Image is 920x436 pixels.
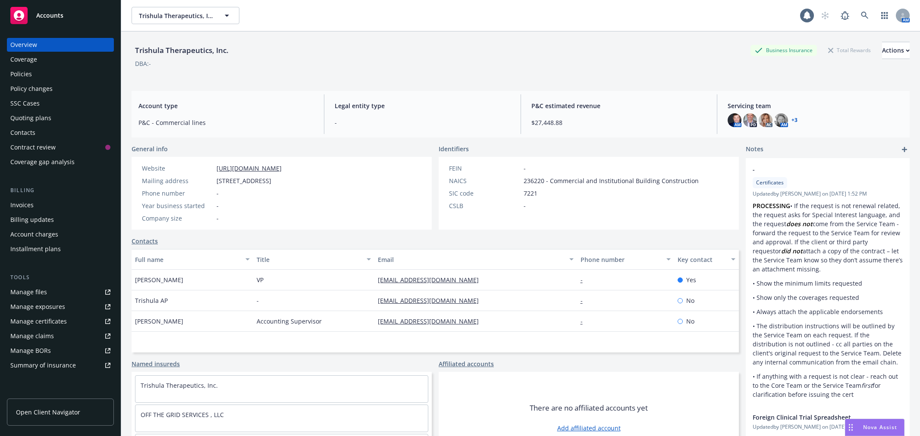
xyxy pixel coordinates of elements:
[845,419,904,436] button: Nova Assist
[674,249,739,270] button: Key contact
[7,97,114,110] a: SSC Cases
[7,186,114,195] div: Billing
[257,255,362,264] div: Title
[253,249,375,270] button: Title
[335,118,510,127] span: -
[686,275,696,284] span: Yes
[756,179,784,187] span: Certificates
[142,189,213,198] div: Phone number
[132,45,232,56] div: Trishula Therapeutics, Inc.
[524,189,537,198] span: 7221
[7,242,114,256] a: Installment plans
[7,82,114,96] a: Policy changes
[7,38,114,52] a: Overview
[257,296,259,305] span: -
[10,344,51,358] div: Manage BORs
[10,329,54,343] div: Manage claims
[142,176,213,185] div: Mailing address
[132,7,239,24] button: Trishula Therapeutics, Inc.
[7,329,114,343] a: Manage claims
[531,101,706,110] span: P&C estimated revenue
[7,140,114,154] a: Contract review
[7,155,114,169] a: Coverage gap analysis
[138,118,314,127] span: P&C - Commercial lines
[378,317,486,325] a: [EMAIL_ADDRESS][DOMAIN_NAME]
[774,113,788,127] img: photo
[882,42,910,59] div: Actions
[753,423,903,431] span: Updated by [PERSON_NAME] on [DATE] 11:13 AM
[135,275,183,284] span: [PERSON_NAME]
[581,255,661,264] div: Phone number
[7,273,114,282] div: Tools
[10,111,51,125] div: Quoting plans
[753,201,903,274] p: • If the request is not renewal related, the request asks for Special Interest language, and the ...
[135,317,183,326] span: [PERSON_NAME]
[449,176,520,185] div: NAICS
[686,317,694,326] span: No
[581,276,590,284] a: -
[524,201,526,210] span: -
[142,201,213,210] div: Year business started
[524,176,699,185] span: 236220 - Commercial and Institutional Building Construction
[7,300,114,314] a: Manage exposures
[217,214,219,223] span: -
[36,12,63,19] span: Accounts
[750,45,817,56] div: Business Insurance
[16,408,80,417] span: Open Client Navigator
[824,45,875,56] div: Total Rewards
[753,293,903,302] p: • Show only the coverages requested
[132,144,168,153] span: General info
[678,255,726,264] div: Key contact
[10,126,35,140] div: Contacts
[10,53,37,66] div: Coverage
[816,7,834,24] a: Start snowing
[439,359,494,368] a: Affiliated accounts
[856,7,873,24] a: Search
[257,317,322,326] span: Accounting Supervisor
[577,249,674,270] button: Phone number
[10,285,47,299] div: Manage files
[728,113,741,127] img: photo
[10,242,61,256] div: Installment plans
[686,296,694,305] span: No
[7,126,114,140] a: Contacts
[876,7,893,24] a: Switch app
[10,155,75,169] div: Coverage gap analysis
[10,67,32,81] div: Policies
[743,113,757,127] img: photo
[728,101,903,110] span: Servicing team
[132,249,253,270] button: Full name
[135,255,240,264] div: Full name
[524,164,526,173] span: -
[449,189,520,198] div: SIC code
[581,296,590,305] a: -
[10,140,56,154] div: Contract review
[753,165,880,174] span: -
[132,237,158,246] a: Contacts
[378,296,486,305] a: [EMAIL_ADDRESS][DOMAIN_NAME]
[530,403,648,413] span: There are no affiliated accounts yet
[845,419,856,436] div: Drag to move
[7,111,114,125] a: Quoting plans
[132,359,180,368] a: Named insureds
[217,201,219,210] span: -
[7,285,114,299] a: Manage files
[142,164,213,173] div: Website
[10,358,76,372] div: Summary of insurance
[746,158,910,406] div: -CertificatesUpdatedby [PERSON_NAME] on [DATE] 1:52 PMPROCESSING• If the request is not renewal r...
[7,198,114,212] a: Invoices
[7,344,114,358] a: Manage BORs
[7,53,114,66] a: Coverage
[861,381,873,389] em: first
[899,144,910,155] a: add
[10,198,34,212] div: Invoices
[791,118,798,123] a: +3
[10,213,54,227] div: Billing updates
[217,164,282,172] a: [URL][DOMAIN_NAME]
[753,372,903,399] p: • If anything with a request is not clear - reach out to the Core Team or the Service Team for cl...
[378,276,486,284] a: [EMAIL_ADDRESS][DOMAIN_NAME]
[7,227,114,241] a: Account charges
[10,300,65,314] div: Manage exposures
[786,220,813,228] em: does not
